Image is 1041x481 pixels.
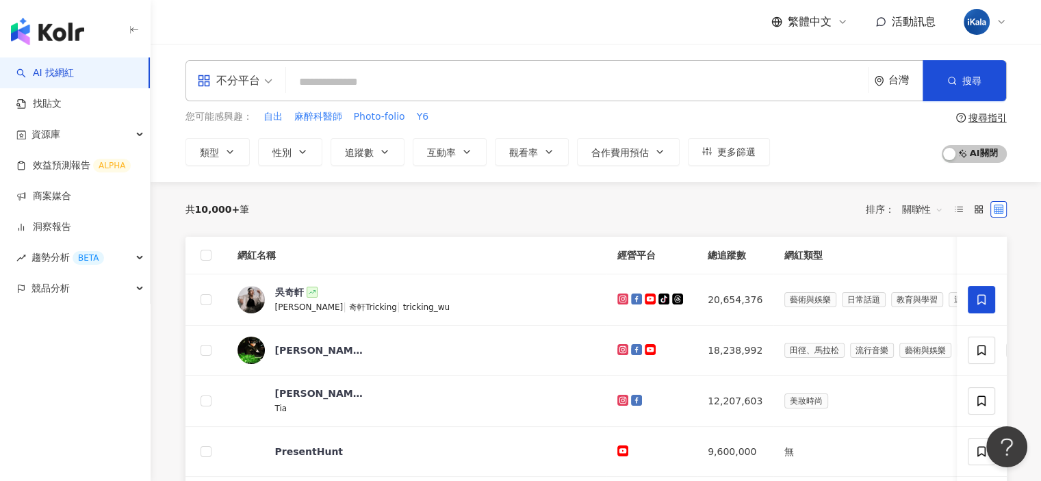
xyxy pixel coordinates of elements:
span: [PERSON_NAME] [275,302,344,312]
button: 自出 [263,109,283,125]
button: 麻醉科醫師 [294,109,343,125]
span: 更多篩選 [717,146,756,157]
span: 活動訊息 [892,15,936,28]
span: 自出 [264,110,283,124]
th: 總追蹤數 [697,237,773,274]
button: Photo-folio [353,109,406,125]
td: 12,207,603 [697,376,773,427]
span: 美妝時尚 [784,393,828,408]
a: 找貼文 [16,97,62,111]
img: KOL Avatar [237,337,265,364]
td: 18,238,992 [697,326,773,376]
span: 奇軒Tricking [349,302,397,312]
button: 互動率 [413,138,487,166]
th: 經營平台 [606,237,697,274]
span: 互動率 [427,147,456,158]
button: 類型 [185,138,250,166]
a: 效益預測報告ALPHA [16,159,131,172]
a: KOL Avatar[PERSON_NAME] [PERSON_NAME] [237,337,596,364]
div: 搜尋指引 [968,112,1007,123]
div: BETA [73,251,104,265]
button: 搜尋 [923,60,1006,101]
span: environment [874,76,884,86]
span: | [343,301,349,312]
button: Y6 [416,109,429,125]
span: 流行音樂 [850,343,894,358]
span: 10,000+ [195,204,240,215]
button: 追蹤數 [331,138,404,166]
span: tricking_wu [403,302,450,312]
span: 您可能感興趣： [185,110,253,124]
span: 麻醉科醫師 [294,110,342,124]
span: 性別 [272,147,292,158]
button: 觀看率 [495,138,569,166]
span: 觀看率 [509,147,538,158]
span: 追蹤數 [345,147,374,158]
th: 網紅名稱 [227,237,607,274]
span: 藝術與娛樂 [784,292,836,307]
td: 9,600,000 [697,427,773,477]
button: 合作費用預估 [577,138,680,166]
span: Tia [275,404,287,413]
iframe: Help Scout Beacon - Open [986,426,1027,467]
div: 吳奇軒 [275,285,304,299]
div: [PERSON_NAME] [275,387,364,400]
img: cropped-ikala-app-icon-2.png [964,9,990,35]
span: 合作費用預估 [591,147,649,158]
span: 繁體中文 [788,14,832,29]
img: logo [11,18,84,45]
span: 搜尋 [962,75,981,86]
span: 關聯性 [902,198,943,220]
span: question-circle [956,113,966,122]
a: KOL Avatar吳奇軒[PERSON_NAME]|奇軒Tricking|tricking_wu [237,285,596,314]
img: KOL Avatar [237,387,265,415]
span: 類型 [200,147,219,158]
a: KOL AvatarPresentHunt [237,438,596,465]
img: KOL Avatar [237,286,265,313]
span: 教育與學習 [891,292,943,307]
a: KOL Avatar[PERSON_NAME]Tia [237,387,596,415]
div: 不分平台 [197,70,260,92]
div: 台灣 [888,75,923,86]
span: 運動 [949,292,976,307]
button: 性別 [258,138,322,166]
a: 商案媒合 [16,190,71,203]
span: 趨勢分析 [31,242,104,273]
span: appstore [197,74,211,88]
span: 競品分析 [31,273,70,304]
td: 20,654,376 [697,274,773,326]
button: 更多篩選 [688,138,770,166]
span: | [397,301,403,312]
div: 排序： [866,198,951,220]
a: searchAI 找網紅 [16,66,74,80]
span: 藝術與娛樂 [899,343,951,358]
div: [PERSON_NAME] [PERSON_NAME] [275,343,364,357]
span: Y6 [417,110,428,124]
div: PresentHunt [275,445,344,458]
span: 田徑、馬拉松 [784,343,845,358]
span: 資源庫 [31,119,60,150]
a: 洞察報告 [16,220,71,234]
span: rise [16,253,26,263]
span: 日常話題 [842,292,886,307]
div: 共 筆 [185,204,250,215]
img: KOL Avatar [237,438,265,465]
span: Photo-folio [354,110,405,124]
